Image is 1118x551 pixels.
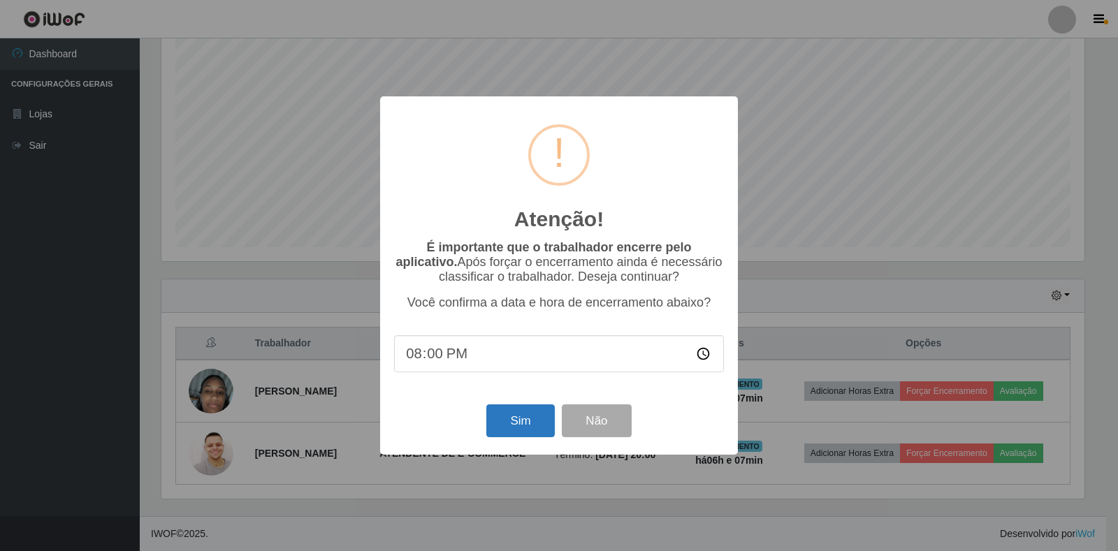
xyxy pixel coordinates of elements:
[562,404,631,437] button: Não
[394,240,724,284] p: Após forçar o encerramento ainda é necessário classificar o trabalhador. Deseja continuar?
[486,404,554,437] button: Sim
[394,295,724,310] p: Você confirma a data e hora de encerramento abaixo?
[514,207,604,232] h2: Atenção!
[395,240,691,269] b: É importante que o trabalhador encerre pelo aplicativo.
